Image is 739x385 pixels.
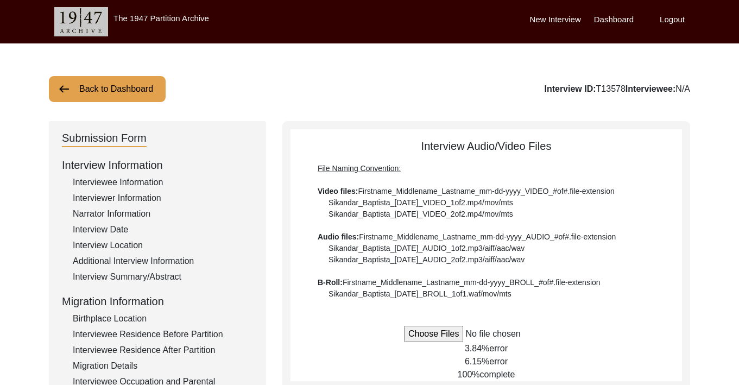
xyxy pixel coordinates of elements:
[318,232,359,241] b: Audio files:
[465,344,489,353] span: 3.84%
[530,14,581,26] label: New Interview
[594,14,634,26] label: Dashboard
[318,164,401,173] span: File Naming Convention:
[73,359,253,373] div: Migration Details
[73,270,253,283] div: Interview Summary/Abstract
[318,187,358,195] b: Video files:
[489,357,508,366] span: error
[458,370,480,379] span: 100%
[318,278,343,287] b: B-Roll:
[660,14,685,26] label: Logout
[73,344,253,357] div: Interviewee Residence After Partition
[544,84,596,93] b: Interview ID:
[54,7,108,36] img: header-logo.png
[73,207,253,220] div: Narrator Information
[49,76,166,102] button: Back to Dashboard
[626,84,675,93] b: Interviewee:
[290,138,682,300] div: Interview Audio/Video Files
[73,255,253,268] div: Additional Interview Information
[73,312,253,325] div: Birthplace Location
[318,163,655,300] div: Firstname_Middlename_Lastname_mm-dd-yyyy_VIDEO_#of#.file-extension Sikandar_Baptista_[DATE]_VIDEO...
[62,157,253,173] div: Interview Information
[73,328,253,341] div: Interviewee Residence Before Partition
[113,14,209,23] label: The 1947 Partition Archive
[480,370,515,379] span: complete
[73,176,253,189] div: Interviewee Information
[544,83,690,96] div: T13578 N/A
[62,293,253,310] div: Migration Information
[58,83,71,96] img: arrow-left.png
[62,130,147,147] div: Submission Form
[489,344,508,353] span: error
[73,239,253,252] div: Interview Location
[73,223,253,236] div: Interview Date
[73,192,253,205] div: Interviewer Information
[465,357,489,366] span: 6.15%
